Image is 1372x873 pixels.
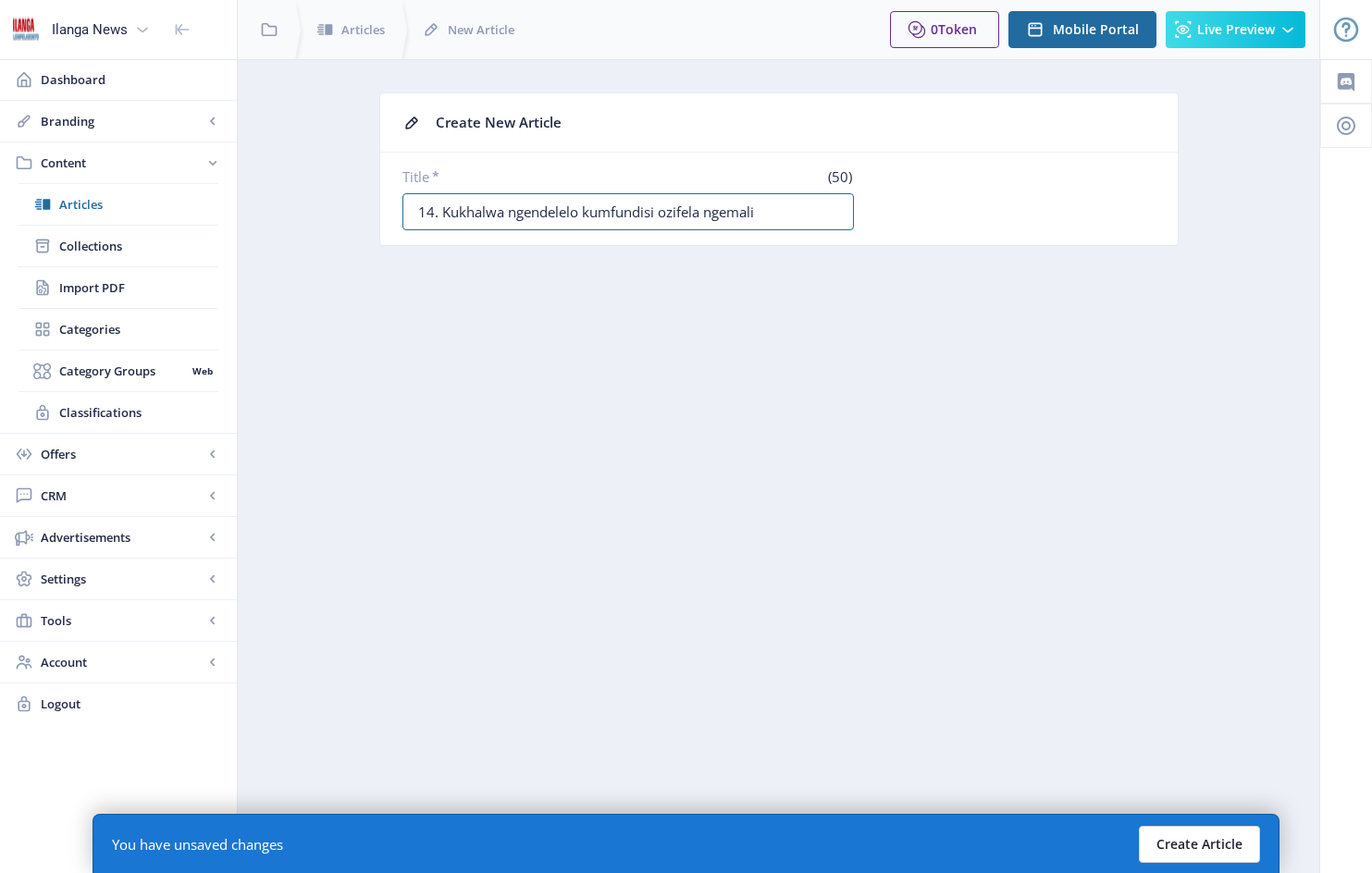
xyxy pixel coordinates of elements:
[19,309,218,350] a: Categories
[1166,11,1305,48] button: Live Preview
[41,154,204,172] span: Content
[59,237,218,255] span: Collections
[41,528,204,547] span: Advertisements
[41,653,204,671] span: Account
[59,278,218,297] span: Import PDF
[1139,826,1260,863] button: Create Article
[890,11,999,48] button: 0Token
[436,108,1156,137] div: Create New Article
[19,350,218,391] a: Category GroupsWeb
[59,403,218,422] span: Classifications
[52,9,128,50] div: Ilanga News
[41,70,222,89] span: Dashboard
[1053,22,1139,37] span: Mobile Portal
[19,226,218,266] a: Collections
[41,695,222,713] span: Logout
[59,362,186,380] span: Category Groups
[938,20,977,38] span: Token
[41,112,204,130] span: Branding
[19,392,218,433] a: Classifications
[1197,22,1275,37] span: Live Preview
[59,320,218,338] span: Categories
[402,167,621,186] label: Title
[41,570,204,588] span: Settings
[59,195,218,214] span: Articles
[19,267,218,308] a: Import PDF
[19,184,218,225] a: Articles
[41,445,204,463] span: Offers
[1008,11,1156,48] button: Mobile Portal
[112,835,283,854] div: You have unsaved changes
[341,20,385,39] span: Articles
[402,193,854,230] input: What's the title of your article?
[41,486,204,505] span: CRM
[11,15,41,44] img: 6e32966d-d278-493e-af78-9af65f0c2223.png
[186,362,218,380] nb-badge: Web
[448,20,514,39] span: New Article
[41,611,204,630] span: Tools
[825,167,854,186] span: (50)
